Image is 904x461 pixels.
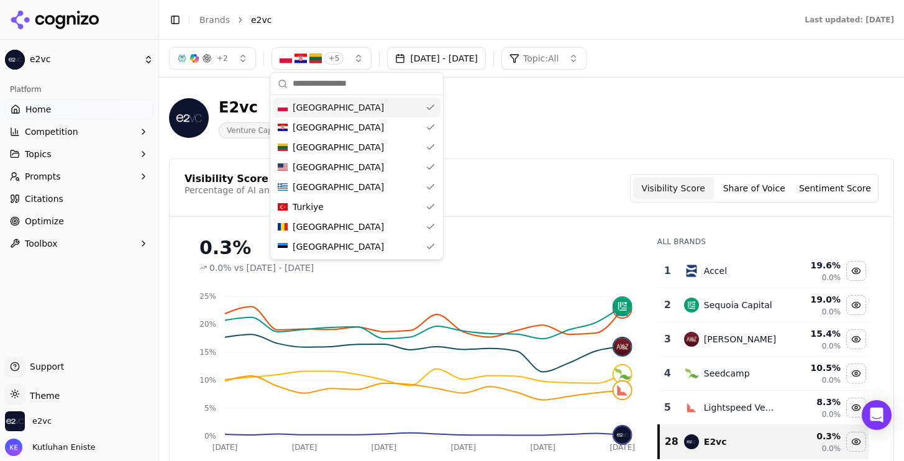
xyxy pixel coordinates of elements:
span: 0.0% [209,262,232,274]
span: Home [25,103,51,116]
div: E2vc [219,98,293,117]
div: 19.6 % [788,259,841,272]
img: United States [278,162,288,172]
span: Topics [25,148,52,160]
a: Citations [5,189,153,209]
div: Accel [704,265,727,277]
img: accel [614,300,631,317]
div: Lightspeed Venture Partners [704,401,778,414]
span: [GEOGRAPHIC_DATA] [293,161,384,173]
span: e2vc [251,14,272,26]
span: vs [DATE] - [DATE] [234,262,314,274]
span: [GEOGRAPHIC_DATA] [293,101,384,114]
img: andreessen horowitz [614,338,631,355]
div: Seedcamp [704,367,750,380]
span: [GEOGRAPHIC_DATA] [293,240,384,253]
img: Kutluhan Eniste [5,439,22,456]
button: Open user button [5,439,96,456]
img: andreessen horowitz [684,332,699,347]
button: Visibility Score [633,177,714,199]
tspan: 20% [199,320,216,329]
button: Prompts [5,167,153,186]
button: [DATE] - [DATE] [387,47,486,70]
img: lightspeed venture partners [614,381,631,399]
div: Percentage of AI answers that mention your brand [185,184,404,196]
img: sequoia capital [614,298,631,315]
div: 15.4 % [788,327,841,340]
button: Toolbox [5,234,153,253]
img: sequoia capital [684,298,699,313]
button: Share of Voice [714,177,795,199]
img: Greece [278,182,288,192]
span: [GEOGRAPHIC_DATA] [293,221,384,233]
span: 0.0% [822,341,841,351]
span: e2vc [30,54,139,65]
tspan: 15% [199,348,216,357]
div: 2 [664,298,672,313]
div: 4 [664,366,672,381]
button: Hide seedcamp data [846,363,866,383]
tspan: [DATE] [451,443,477,452]
span: Citations [25,193,63,205]
span: 0.0% [822,307,841,317]
div: Visibility Score [185,174,268,184]
tspan: [DATE] [372,443,397,452]
button: Open organization switcher [5,411,52,431]
tspan: [DATE] [610,443,635,452]
span: [GEOGRAPHIC_DATA] [293,141,384,153]
button: Hide accel data [846,261,866,281]
span: Topic: All [523,52,559,65]
tspan: 10% [199,376,216,385]
tr: 28e2vcE2vc0.3%0.0%Hide e2vc data [659,425,869,459]
img: e2vc [614,426,631,444]
span: Kutluhan Eniste [27,442,96,453]
div: 1 [664,263,672,278]
span: Theme [25,391,60,401]
span: Toolbox [25,237,58,250]
span: Support [25,360,64,373]
tspan: [DATE] [212,443,238,452]
span: Turkiye [293,201,324,213]
img: lightspeed venture partners [684,400,699,415]
button: Competition [5,122,153,142]
div: Last updated: [DATE] [805,15,894,25]
img: Lithuania [309,52,322,65]
img: Croatia [278,122,288,132]
tspan: 0% [204,432,216,440]
a: Home [5,99,153,119]
button: Sentiment Score [795,177,875,199]
img: Lithuania [278,142,288,152]
tr: 4seedcampSeedcamp10.5%0.0%Hide seedcamp data [659,357,869,391]
tspan: [DATE] [530,443,555,452]
button: Topics [5,144,153,164]
span: [GEOGRAPHIC_DATA] [293,121,384,134]
span: Venture Capital [219,122,293,139]
img: e2vc [169,98,209,138]
button: Hide e2vc data [846,432,866,452]
button: Hide andreessen horowitz data [846,329,866,349]
a: Optimize [5,211,153,231]
img: seedcamp [684,366,699,381]
button: Hide lightspeed venture partners data [846,398,866,418]
span: Optimize [25,215,64,227]
tr: 1accelAccel19.6%0.0%Hide accel data [659,254,869,288]
span: + 2 [217,53,228,63]
tr: 5lightspeed venture partnersLightspeed Venture Partners8.3%0.0%Hide lightspeed venture partners data [659,391,869,425]
div: 8.3 % [788,396,841,408]
img: seedcamp [614,365,631,383]
div: E2vc [704,436,727,448]
img: e2vc [5,411,25,431]
div: All Brands [657,237,869,247]
span: [GEOGRAPHIC_DATA] [293,181,384,193]
div: 0.3 % [788,430,841,442]
nav: breadcrumb [199,14,780,26]
div: 10.5 % [788,362,841,374]
tspan: [DATE] [292,443,317,452]
tr: 2sequoia capitalSequoia Capital19.0%0.0%Hide sequoia capital data [659,288,869,322]
div: 28 [665,434,672,449]
span: 0.0% [822,273,841,283]
div: Sequoia Capital [704,299,772,311]
a: Brands [199,15,230,25]
img: Poland [278,103,288,112]
div: 0.3% [199,237,632,259]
